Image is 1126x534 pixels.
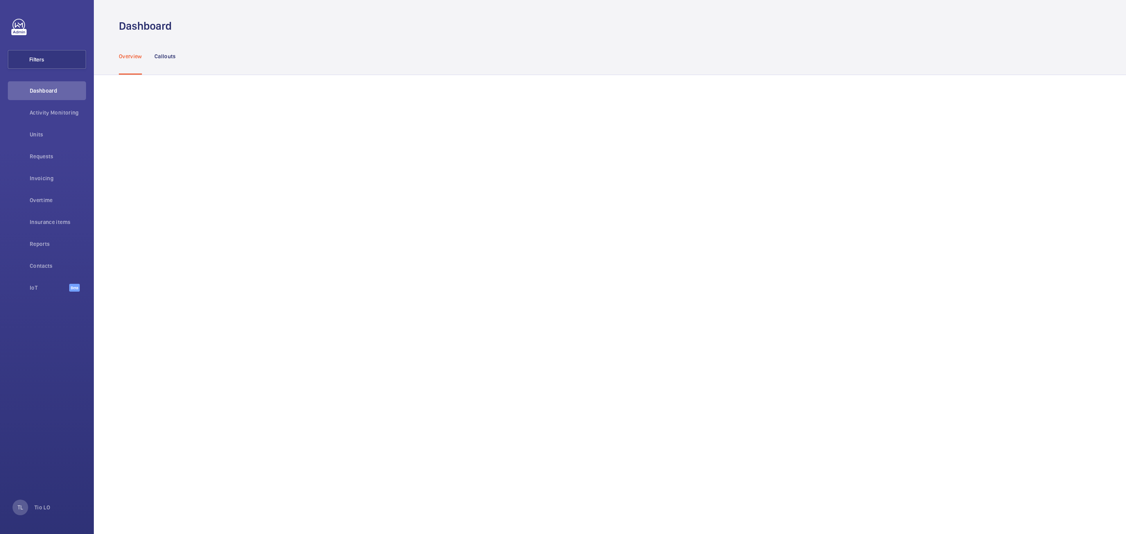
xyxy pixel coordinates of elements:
span: Activity Monitoring [30,109,86,116]
button: Filters [8,50,86,69]
h1: Dashboard [119,19,176,33]
span: Contacts [30,262,86,270]
span: Reports [30,240,86,248]
span: Overtime [30,196,86,204]
span: Units [30,131,86,138]
span: Beta [69,284,80,292]
span: Invoicing [30,174,86,182]
span: Filters [29,56,44,63]
p: TL [18,504,23,511]
span: IoT [30,284,69,292]
p: Overview [119,52,142,60]
span: Requests [30,152,86,160]
p: Tio LO [34,504,50,511]
p: Callouts [154,52,176,60]
span: Dashboard [30,87,86,95]
span: Insurance items [30,218,86,226]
